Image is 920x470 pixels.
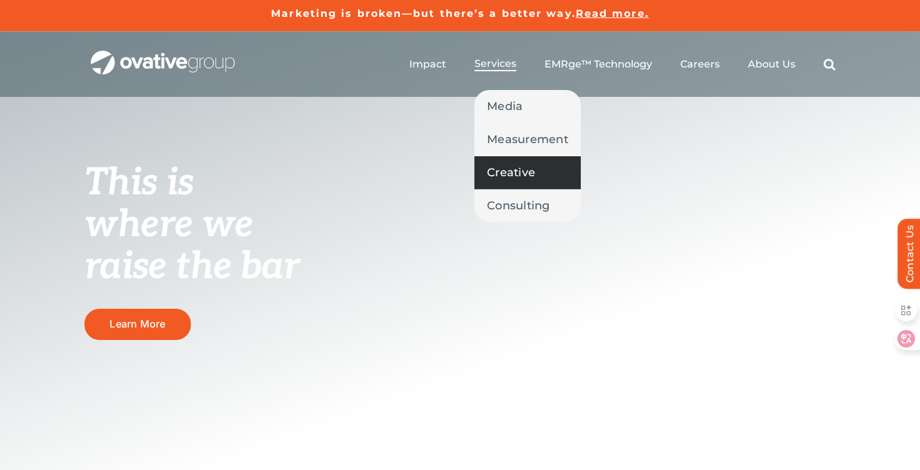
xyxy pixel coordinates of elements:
a: Consulting [474,189,581,222]
span: Media [487,97,523,115]
a: Learn More [84,309,191,339]
a: Impact [409,58,446,71]
a: Search [824,58,836,71]
span: Learn More [110,318,165,330]
a: Media [474,90,581,122]
a: Measurement [474,123,581,156]
a: EMRge™ Technology [544,58,652,71]
nav: Menu [409,44,836,84]
a: Read more. [576,7,649,19]
span: Measurement [487,131,568,148]
span: Consulting [487,197,550,214]
a: OG_Full_horizontal_WHT [91,49,235,61]
span: where we raise the bar [84,202,299,289]
a: Marketing is broken—but there’s a better way. [271,7,576,19]
a: About Us [748,58,795,71]
span: Services [474,57,516,70]
a: Services [474,57,516,71]
span: Creative [487,164,535,181]
a: Careers [680,58,720,71]
a: Creative [474,156,581,189]
span: This is [84,161,193,206]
